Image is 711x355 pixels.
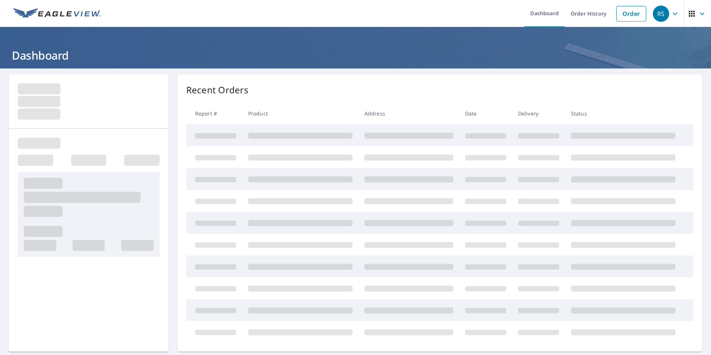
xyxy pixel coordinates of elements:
th: Product [242,103,358,124]
h1: Dashboard [9,48,702,63]
img: EV Logo [13,8,101,19]
th: Status [565,103,681,124]
th: Report # [186,103,242,124]
div: RS [653,6,669,22]
th: Delivery [512,103,565,124]
a: Order [616,6,646,21]
th: Address [358,103,459,124]
p: Recent Orders [186,83,248,97]
th: Date [459,103,512,124]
